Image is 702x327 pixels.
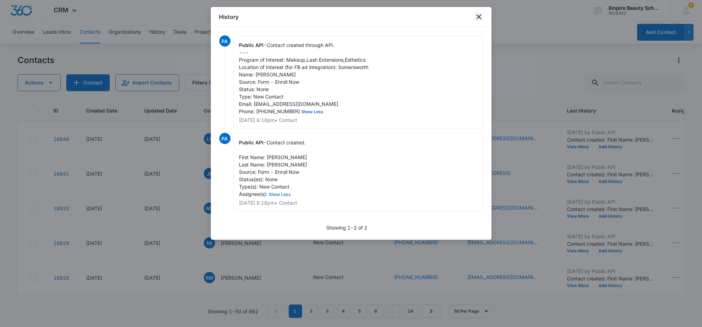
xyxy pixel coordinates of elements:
[239,42,369,114] span: Contact created through API. --- Program of Interest: Makeup,Lash Extensions,Esthetics Location o...
[219,133,230,144] span: PA
[326,224,367,231] p: Showing 1-2 of 2
[300,110,325,114] button: Show Less
[239,139,264,145] span: Public API
[233,35,483,129] div: -
[475,13,483,21] button: close
[219,13,239,21] h1: History
[239,200,477,205] p: [DATE] 8:18pm • Contact
[268,192,293,197] button: Show Less
[239,118,477,123] p: [DATE] 8:18pm • Contact
[239,139,307,197] span: Contact created. First Name: [PERSON_NAME] Last Name: [PERSON_NAME] Source: Form - Enroll Now Sta...
[233,133,483,211] div: -
[239,42,264,48] span: Public API
[219,35,230,47] span: PA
